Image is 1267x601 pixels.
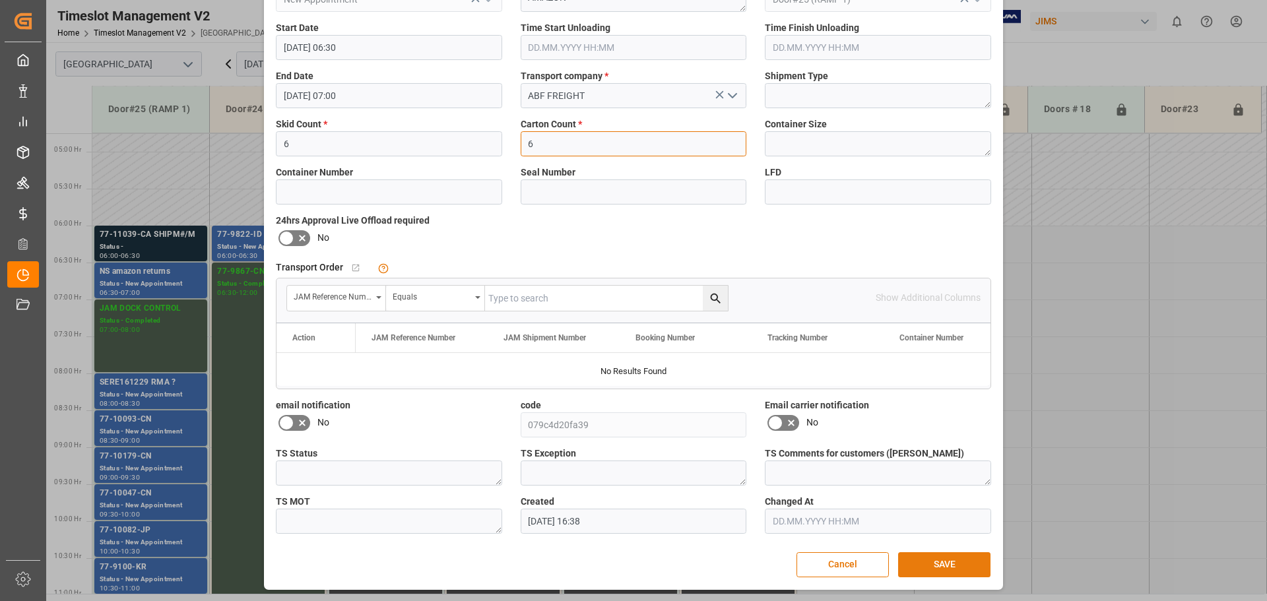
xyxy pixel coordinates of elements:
[521,35,747,60] input: DD.MM.YYYY HH:MM
[765,509,991,534] input: DD.MM.YYYY HH:MM
[393,288,471,303] div: Equals
[806,416,818,429] span: No
[765,35,991,60] input: DD.MM.YYYY HH:MM
[504,333,586,342] span: JAM Shipment Number
[521,21,610,35] span: Time Start Unloading
[521,509,747,534] input: DD.MM.YYYY HH:MM
[317,416,329,429] span: No
[276,495,310,509] span: TS MOT
[276,261,343,274] span: Transport Order
[765,447,964,460] span: TS Comments for customers ([PERSON_NAME])
[287,286,386,311] button: open menu
[765,21,859,35] span: Time Finish Unloading
[521,69,608,83] span: Transport company
[898,552,991,577] button: SAVE
[276,21,319,35] span: Start Date
[276,117,327,131] span: Skid Count
[372,333,455,342] span: JAM Reference Number
[521,398,541,412] span: code
[485,286,728,311] input: Type to search
[722,86,742,106] button: open menu
[703,286,728,311] button: search button
[276,214,430,228] span: 24hrs Approval Live Offload required
[521,166,575,179] span: Seal Number
[765,69,828,83] span: Shipment Type
[521,117,582,131] span: Carton Count
[276,69,313,83] span: End Date
[635,333,695,342] span: Booking Number
[317,231,329,245] span: No
[386,286,485,311] button: open menu
[767,333,828,342] span: Tracking Number
[765,117,827,131] span: Container Size
[765,495,814,509] span: Changed At
[765,166,781,179] span: LFD
[276,447,317,460] span: TS Status
[765,398,869,412] span: Email carrier notification
[521,495,554,509] span: Created
[294,288,372,303] div: JAM Reference Number
[276,166,353,179] span: Container Number
[276,398,350,412] span: email notification
[292,333,315,342] div: Action
[899,333,963,342] span: Container Number
[521,447,576,460] span: TS Exception
[276,83,502,108] input: DD.MM.YYYY HH:MM
[796,552,889,577] button: Cancel
[276,35,502,60] input: DD.MM.YYYY HH:MM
